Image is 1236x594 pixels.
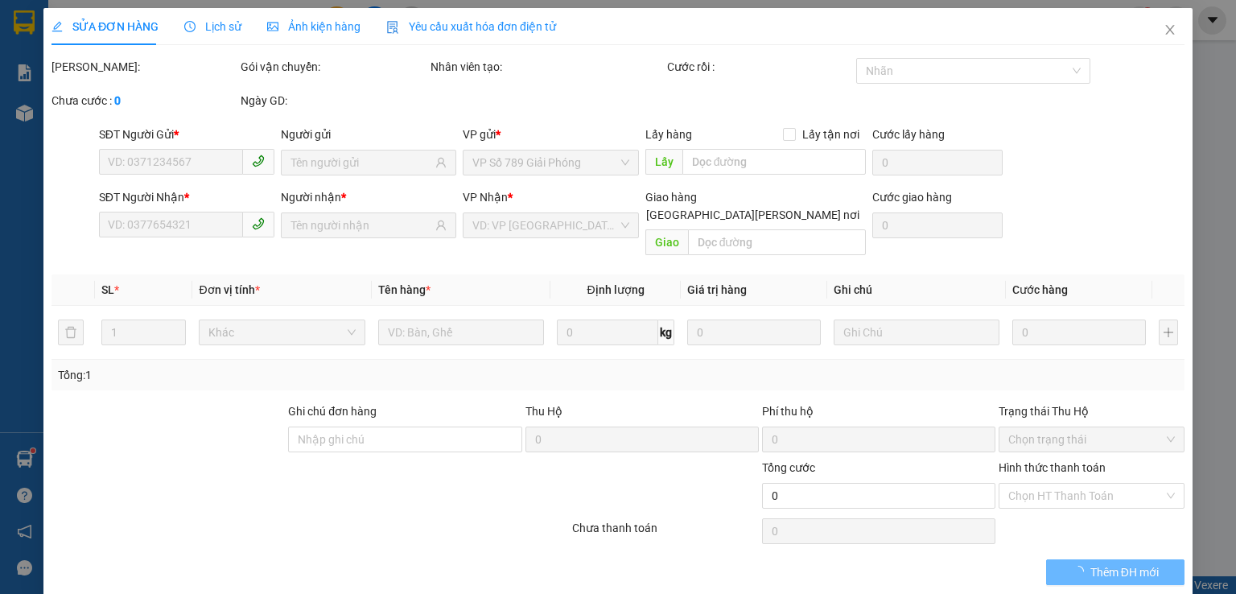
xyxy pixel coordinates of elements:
span: Khác [208,320,355,344]
span: user [435,220,447,231]
span: Thêm ĐH mới [1090,563,1158,581]
div: Chưa cước : [51,92,237,109]
span: Cước hàng [1012,283,1068,296]
div: Cước rồi : [667,58,853,76]
span: loading [1072,566,1090,577]
label: Hình thức thanh toán [999,461,1106,474]
span: picture [267,21,278,32]
input: Dọc đường [682,149,866,175]
span: phone [252,155,265,167]
span: Ảnh kiện hàng [267,20,360,33]
div: Nhân viên tạo: [431,58,664,76]
input: Dọc đường [687,229,866,255]
button: plus [1159,320,1178,345]
span: Tên hàng [378,283,431,296]
span: Thu Hộ [525,405,562,418]
div: VP gửi [463,126,638,143]
span: Chọn trạng thái [1008,427,1175,452]
div: SĐT Người Gửi [99,126,274,143]
input: Ghi Chú [834,320,999,345]
input: Tên người nhận [290,217,432,234]
button: Thêm ĐH mới [1046,559,1185,585]
input: Ghi chú đơn hàng [288,427,521,452]
img: icon [386,21,399,34]
span: Đơn vị tính [199,283,259,296]
span: Lấy [645,149,682,175]
span: SỬA ĐƠN HÀNG [51,20,159,33]
label: Cước giao hàng [872,191,952,204]
span: user [435,157,447,168]
div: [PERSON_NAME]: [51,58,237,76]
span: Giao hàng [645,191,696,204]
label: Ghi chú đơn hàng [288,405,377,418]
div: Người gửi [281,126,456,143]
span: Giao [645,229,687,255]
span: SL [101,283,114,296]
th: Ghi chú [827,274,1006,306]
input: Cước giao hàng [872,212,1003,238]
div: Chưa thanh toán [571,519,760,547]
span: [GEOGRAPHIC_DATA][PERSON_NAME] nơi [640,206,866,224]
span: Yêu cầu xuất hóa đơn điện tử [386,20,556,33]
input: 0 [687,320,821,345]
input: 0 [1012,320,1146,345]
div: Tổng: 1 [58,366,478,384]
input: Cước lấy hàng [872,150,1003,175]
input: VD: Bàn, Ghế [378,320,544,345]
span: Tổng cước [762,461,815,474]
input: Tên người gửi [290,154,432,171]
div: Người nhận [281,188,456,206]
button: Close [1147,8,1193,53]
b: 0 [114,94,121,107]
button: delete [58,320,84,345]
label: Cước lấy hàng [872,128,945,141]
span: clock-circle [184,21,196,32]
span: Lịch sử [184,20,241,33]
span: close [1164,23,1176,36]
div: Trạng thái Thu Hộ [999,402,1184,420]
span: Định lượng [587,283,644,296]
div: Phí thu hộ [762,402,995,427]
div: SĐT Người Nhận [99,188,274,206]
div: Ngày GD: [241,92,426,109]
span: Lấy hàng [645,128,691,141]
span: phone [252,217,265,230]
span: Lấy tận nơi [796,126,866,143]
div: Gói vận chuyển: [241,58,426,76]
span: kg [658,320,674,345]
span: Giá trị hàng [687,283,747,296]
span: VP Số 789 Giải Phóng [472,151,628,175]
span: VP Nhận [463,191,508,204]
span: edit [51,21,63,32]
